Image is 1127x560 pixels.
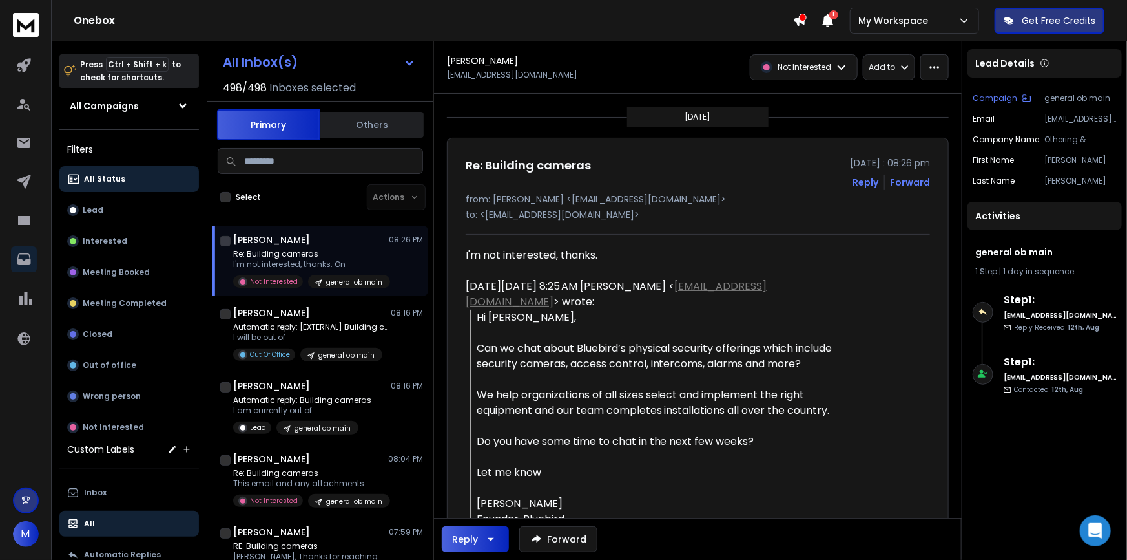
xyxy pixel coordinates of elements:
[391,381,423,391] p: 08:16 PM
[1004,354,1117,370] h6: Step 1 :
[890,176,930,189] div: Forward
[80,58,181,84] p: Press to check for shortcuts.
[59,415,199,440] button: Not Interested
[217,109,320,140] button: Primary
[84,550,161,560] p: Automatic Replies
[1051,385,1083,394] span: 12th, Aug
[83,360,136,371] p: Out of office
[685,112,711,122] p: [DATE]
[59,383,199,409] button: Wrong person
[84,174,125,184] p: All Status
[83,236,127,246] p: Interested
[442,526,509,552] button: Reply
[519,526,597,552] button: Forward
[59,259,199,285] button: Meeting Booked
[477,310,843,543] div: Hi [PERSON_NAME], Can we chat about Bluebird’s physical security offerings which include security...
[59,228,199,254] button: Interested
[326,497,382,506] p: general ob main
[83,422,144,433] p: Not Interested
[326,277,382,287] p: general ob main
[233,259,388,270] p: I'm not interested, thanks. On
[250,423,266,433] p: Lead
[1022,14,1095,27] p: Get Free Credits
[13,521,39,547] button: M
[13,13,39,37] img: logo
[1044,114,1117,124] p: [EMAIL_ADDRESS][DOMAIN_NAME]
[59,480,199,506] button: Inbox
[975,57,1035,70] p: Lead Details
[466,279,843,310] div: [DATE][DATE] 8:25 AM [PERSON_NAME] < > wrote:
[973,93,1031,103] button: Campaign
[869,62,895,72] p: Add to
[1014,323,1099,332] p: Reply Received
[389,235,423,245] p: 08:26 PM
[236,192,261,202] label: Select
[320,111,424,139] button: Others
[973,176,1015,186] p: Last Name
[995,8,1104,34] button: Get Free Credits
[295,424,351,433] p: general ob main
[975,246,1114,259] h1: general ob main
[975,266,1114,277] div: |
[233,233,310,246] h1: [PERSON_NAME]
[250,350,290,360] p: Out Of Office
[269,80,356,96] h3: Inboxes selected
[233,380,310,393] h1: [PERSON_NAME]
[1044,93,1117,103] p: general ob main
[466,193,930,206] p: from: [PERSON_NAME] <[EMAIL_ADDRESS][DOMAIN_NAME]>
[83,205,103,215] p: Lead
[250,277,298,286] p: Not Interested
[1044,176,1117,186] p: [PERSON_NAME]
[233,541,388,552] p: RE: Building cameras
[853,176,878,189] button: Reply
[466,156,591,175] h1: Re: Building cameras
[388,454,423,464] p: 08:04 PM
[212,49,426,75] button: All Inbox(s)
[233,479,388,489] p: This email and any attachments
[452,533,478,546] div: Reply
[83,267,150,277] p: Meeting Booked
[850,156,930,169] p: [DATE] : 08:26 pm
[466,248,843,263] div: I'm not interested, thanks.
[1004,372,1117,382] h6: [EMAIL_ADDRESS][DOMAIN_NAME]
[973,114,995,124] p: Email
[1014,385,1083,394] p: Contacted
[67,443,134,456] h3: Custom Labels
[59,352,199,378] button: Out of office
[83,298,167,308] p: Meeting Completed
[233,249,388,259] p: Re: Building cameras
[829,10,838,19] span: 1
[233,526,310,539] h1: [PERSON_NAME]
[233,395,371,405] p: Automatic reply: Building cameras
[59,290,199,316] button: Meeting Completed
[84,519,95,529] p: All
[83,391,141,402] p: Wrong person
[83,329,112,339] p: Closed
[973,135,1039,145] p: Company Name
[70,100,139,113] h1: All Campaigns
[233,453,310,466] h1: [PERSON_NAME]
[1003,266,1074,277] span: 1 day in sequence
[233,405,371,416] p: I am currently out of
[466,279,767,309] a: [EMAIL_ADDRESS][DOMAIN_NAME]
[59,197,199,223] button: Lead
[1044,135,1117,145] p: Othering & Belonging Institute at [GEOGRAPHIC_DATA]
[84,488,107,498] p: Inbox
[233,332,388,343] p: I will be out of
[59,321,199,347] button: Closed
[973,93,1017,103] p: Campaign
[447,54,518,67] h1: [PERSON_NAME]
[975,266,997,277] span: 1 Step
[233,468,388,479] p: Re: Building cameras
[1068,323,1099,332] span: 12th, Aug
[967,202,1122,230] div: Activities
[1044,155,1117,166] p: [PERSON_NAME]
[778,62,831,72] p: Not Interested
[59,93,199,119] button: All Campaigns
[223,56,298,69] h1: All Inbox(s)
[59,511,199,537] button: All
[250,496,298,506] p: Not Interested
